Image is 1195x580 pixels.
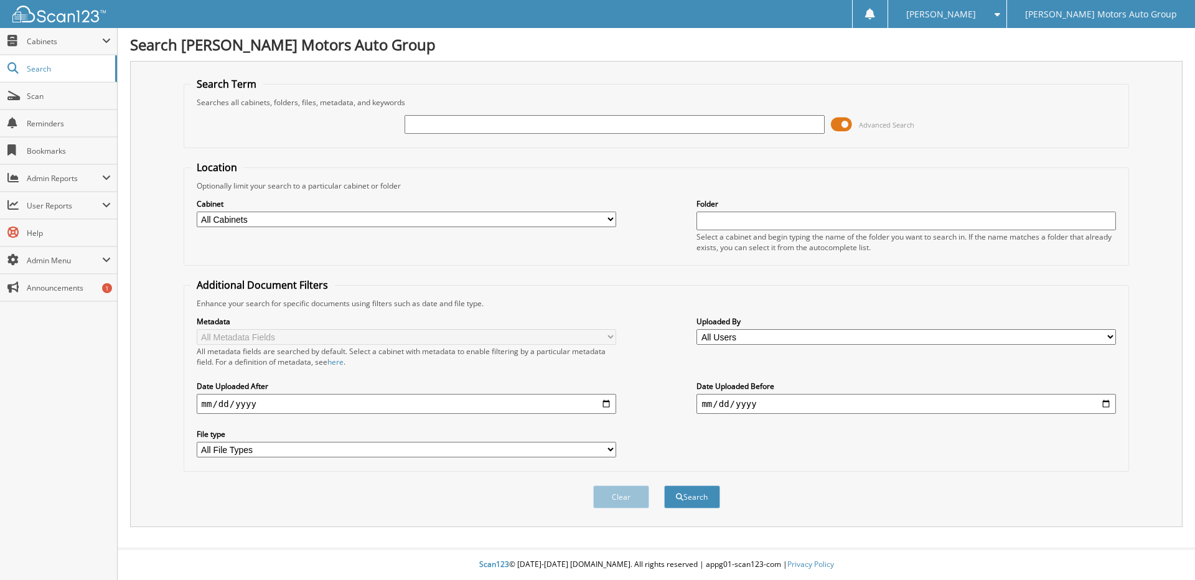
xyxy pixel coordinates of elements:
label: Cabinet [197,199,616,209]
h1: Search [PERSON_NAME] Motors Auto Group [130,34,1183,55]
input: end [696,394,1116,414]
span: Scan123 [479,559,509,569]
img: scan123-logo-white.svg [12,6,106,22]
div: © [DATE]-[DATE] [DOMAIN_NAME]. All rights reserved | appg01-scan123-com | [118,550,1195,580]
iframe: Chat Widget [1133,520,1195,580]
span: [PERSON_NAME] [906,11,976,18]
label: Date Uploaded After [197,381,616,391]
span: Announcements [27,283,111,293]
input: start [197,394,616,414]
span: [PERSON_NAME] Motors Auto Group [1025,11,1177,18]
span: Admin Reports [27,173,102,184]
legend: Additional Document Filters [190,278,334,292]
button: Clear [593,485,649,508]
span: Help [27,228,111,238]
div: 1 [102,283,112,293]
legend: Location [190,161,243,174]
label: Folder [696,199,1116,209]
span: Cabinets [27,36,102,47]
legend: Search Term [190,77,263,91]
span: Admin Menu [27,255,102,266]
div: All metadata fields are searched by default. Select a cabinet with metadata to enable filtering b... [197,346,616,367]
label: Uploaded By [696,316,1116,327]
div: Enhance your search for specific documents using filters such as date and file type. [190,298,1123,309]
span: User Reports [27,200,102,211]
div: Select a cabinet and begin typing the name of the folder you want to search in. If the name match... [696,232,1116,253]
button: Search [664,485,720,508]
div: Optionally limit your search to a particular cabinet or folder [190,180,1123,191]
label: Metadata [197,316,616,327]
span: Search [27,63,109,74]
a: Privacy Policy [787,559,834,569]
span: Bookmarks [27,146,111,156]
span: Reminders [27,118,111,129]
div: Searches all cabinets, folders, files, metadata, and keywords [190,97,1123,108]
span: Scan [27,91,111,101]
a: here [327,357,344,367]
label: Date Uploaded Before [696,381,1116,391]
label: File type [197,429,616,439]
span: Advanced Search [859,120,914,129]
